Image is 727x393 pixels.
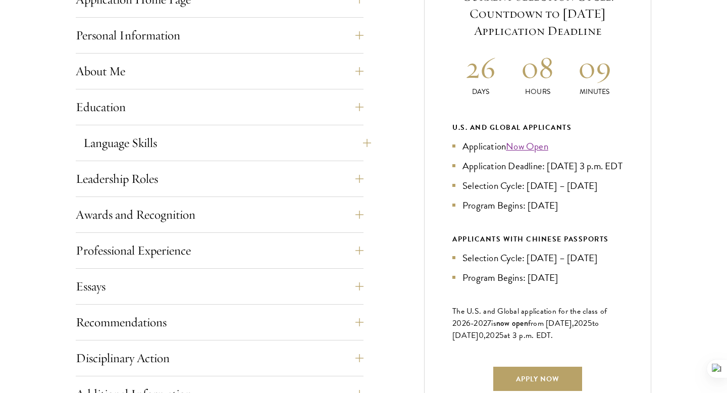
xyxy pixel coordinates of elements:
[566,86,623,97] p: Minutes
[76,59,363,83] button: About Me
[452,139,623,154] li: Application
[83,131,371,155] button: Language Skills
[452,159,623,173] li: Application Deadline: [DATE] 3 p.m. EDT
[452,121,623,134] div: U.S. and Global Applicants
[452,233,623,245] div: APPLICANTS WITH CHINESE PASSPORTS
[574,317,588,329] span: 202
[76,274,363,299] button: Essays
[566,48,623,86] h2: 09
[509,86,566,97] p: Hours
[76,23,363,47] button: Personal Information
[491,317,496,329] span: is
[76,95,363,119] button: Education
[76,310,363,334] button: Recommendations
[76,167,363,191] button: Leadership Roles
[504,329,553,341] span: at 3 p.m. EDT.
[452,178,623,193] li: Selection Cycle: [DATE] – [DATE]
[493,367,582,391] a: Apply Now
[499,329,504,341] span: 5
[484,329,486,341] span: ,
[471,317,487,329] span: -202
[528,317,574,329] span: from [DATE],
[76,238,363,263] button: Professional Experience
[486,329,499,341] span: 202
[76,203,363,227] button: Awards and Recognition
[452,48,509,86] h2: 26
[588,317,592,329] span: 5
[487,317,491,329] span: 7
[452,317,599,341] span: to [DATE]
[479,329,484,341] span: 0
[506,139,548,154] a: Now Open
[452,251,623,265] li: Selection Cycle: [DATE] – [DATE]
[466,317,471,329] span: 6
[509,48,566,86] h2: 08
[452,198,623,213] li: Program Begins: [DATE]
[76,346,363,370] button: Disciplinary Action
[452,305,607,329] span: The U.S. and Global application for the class of 202
[452,270,623,285] li: Program Begins: [DATE]
[496,317,528,329] span: now open
[452,86,509,97] p: Days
